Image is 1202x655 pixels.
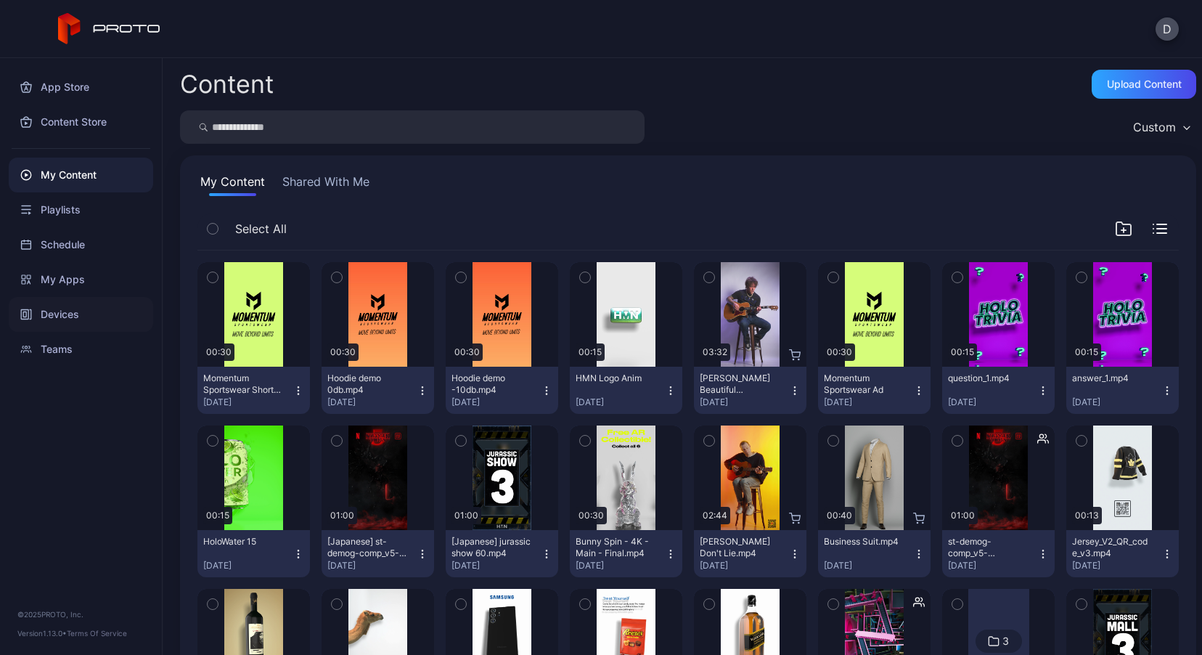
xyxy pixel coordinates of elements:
[570,367,682,414] button: HMN Logo Anim[DATE]
[942,530,1055,577] button: st-demog-comp_v5-VO_1(1).mp4[DATE]
[197,367,310,414] button: Momentum Sportswear Shorts -10db.mp4[DATE]
[1133,120,1176,134] div: Custom
[451,373,531,396] div: Hoodie demo -10db.mp4
[694,367,806,414] button: [PERSON_NAME] Beautiful Disaster.mp4[DATE]
[1072,396,1161,408] div: [DATE]
[203,536,283,548] div: HoloWater 15
[576,536,655,559] div: Bunny Spin - 4K - Main - Final.mp4
[327,396,417,408] div: [DATE]
[322,530,434,577] button: [Japanese] st-demog-comp_v5-VO_1(1).mp4[DATE]
[197,173,268,196] button: My Content
[824,560,913,571] div: [DATE]
[327,373,407,396] div: Hoodie demo 0db.mp4
[235,220,287,237] span: Select All
[1156,17,1179,41] button: D
[327,560,417,571] div: [DATE]
[197,530,310,577] button: HoloWater 15[DATE]
[1072,560,1161,571] div: [DATE]
[700,373,780,396] div: Billy Morrison's Beautiful Disaster.mp4
[9,297,153,332] a: Devices
[700,536,780,559] div: Ryan Pollie's Don't Lie.mp4
[327,536,407,559] div: [Japanese] st-demog-comp_v5-VO_1(1).mp4
[9,332,153,367] a: Teams
[1092,70,1196,99] button: Upload Content
[576,373,655,384] div: HMN Logo Anim
[9,262,153,297] a: My Apps
[1002,635,1009,648] div: 3
[451,396,541,408] div: [DATE]
[446,530,558,577] button: [Japanese] jurassic show 60.mp4[DATE]
[180,72,274,97] div: Content
[1072,536,1152,559] div: Jersey_V2_QR_code_v3.mp4
[694,530,806,577] button: [PERSON_NAME] Don't Lie.mp4[DATE]
[1066,530,1179,577] button: Jersey_V2_QR_code_v3.mp4[DATE]
[203,373,283,396] div: Momentum Sportswear Shorts -10db.mp4
[1066,367,1179,414] button: answer_1.mp4[DATE]
[279,173,372,196] button: Shared With Me
[1072,373,1152,384] div: answer_1.mp4
[824,396,913,408] div: [DATE]
[203,396,293,408] div: [DATE]
[948,396,1037,408] div: [DATE]
[824,373,904,396] div: Momentum Sportswear Ad
[700,396,789,408] div: [DATE]
[1107,78,1182,90] div: Upload Content
[570,530,682,577] button: Bunny Spin - 4K - Main - Final.mp4[DATE]
[9,158,153,192] a: My Content
[948,373,1028,384] div: question_1.mp4
[203,560,293,571] div: [DATE]
[700,560,789,571] div: [DATE]
[9,105,153,139] a: Content Store
[17,609,144,620] div: © 2025 PROTO, Inc.
[824,536,904,548] div: Business Suit.mp4
[451,560,541,571] div: [DATE]
[67,629,127,638] a: Terms Of Service
[948,536,1028,559] div: st-demog-comp_v5-VO_1(1).mp4
[9,227,153,262] a: Schedule
[451,536,531,559] div: [Japanese] jurassic show 60.mp4
[576,396,665,408] div: [DATE]
[9,192,153,227] a: Playlists
[1126,110,1196,144] button: Custom
[576,560,665,571] div: [DATE]
[948,560,1037,571] div: [DATE]
[446,367,558,414] button: Hoodie demo -10db.mp4[DATE]
[322,367,434,414] button: Hoodie demo 0db.mp4[DATE]
[942,367,1055,414] button: question_1.mp4[DATE]
[9,70,153,105] a: App Store
[818,530,931,577] button: Business Suit.mp4[DATE]
[818,367,931,414] button: Momentum Sportswear Ad[DATE]
[17,629,67,638] span: Version 1.13.0 •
